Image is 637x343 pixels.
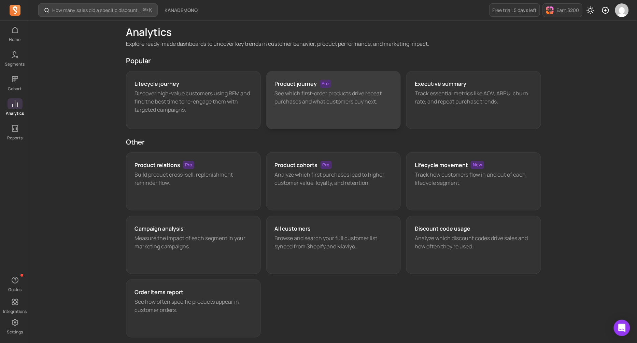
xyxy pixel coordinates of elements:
[321,161,332,169] span: Pro
[135,80,179,88] h3: Lifecycle journey
[7,135,23,141] p: Reports
[8,273,23,294] button: Guides
[135,89,252,114] p: Discover high-value customers using RFM and find the best time to re-engage them with targeted ca...
[614,320,630,336] div: Open Intercom Messenger
[584,3,597,17] button: Toggle dark mode
[135,161,180,169] h3: Product relations
[135,298,252,314] p: See how often specific products appear in customer orders.
[615,3,629,17] img: avatar
[165,7,198,14] span: KANADEMONO
[126,279,261,338] a: Order items reportSee how often specific products appear in customer orders.
[275,170,393,187] p: Analyze which first purchases lead to higher customer value, loyalty, and retention.
[266,152,401,210] a: Product cohortsProAnalyze which first purchases lead to higher customer value, loyalty, and reten...
[9,37,21,42] p: Home
[8,287,22,292] p: Guides
[471,161,484,169] span: New
[126,216,261,274] a: Campaign analysisMeasure the impact of each segment in your marketing campaigns.
[490,3,540,17] a: Free trial: 5 days left
[493,7,537,14] p: Free trial: 5 days left
[126,137,541,147] h2: Other
[275,80,317,88] h3: Product journey
[320,80,331,88] span: Pro
[406,152,541,210] a: Lifecycle movementNewTrack how customers flow in and out of each lifecycle segment.
[275,161,318,169] h3: Product cohorts
[266,216,401,274] a: All customersBrowse and search your full customer list synced from Shopify and Klaviyo.
[126,71,261,129] a: Lifecycle journeyDiscover high-value customers using RFM and find the best time to re-engage them...
[275,224,311,233] h3: All customers
[3,309,27,314] p: Integrations
[406,71,541,129] a: Executive summaryTrack essential metrics like AOV, ARPU, churn rate, and repeat purchase trends.
[149,8,152,13] kbd: K
[7,329,23,335] p: Settings
[6,111,24,116] p: Analytics
[183,161,194,169] span: Pro
[415,224,470,233] h3: Discount code usage
[135,288,183,296] h3: Order items report
[275,89,393,106] p: See which first-order products drive repeat purchases and what customers buy next.
[266,71,401,129] a: Product journeyProSee which first-order products drive repeat purchases and what customers buy next.
[38,3,158,17] button: How many sales did a specific discount code generate?⌘+K
[126,26,541,38] h1: Analytics
[135,234,252,250] p: Measure the impact of each segment in your marketing campaigns.
[8,86,22,92] p: Cohort
[415,234,533,250] p: Analyze which discount codes drive sales and how often they're used.
[135,224,184,233] h3: Campaign analysis
[415,161,468,169] h3: Lifecycle movement
[126,40,541,48] p: Explore ready-made dashboards to uncover key trends in customer behavior, product performance, an...
[406,216,541,274] a: Discount code usageAnalyze which discount codes drive sales and how often they're used.
[415,170,533,187] p: Track how customers flow in and out of each lifecycle segment.
[135,170,252,187] p: Build product cross-sell, replenishment reminder flow.
[543,3,582,17] button: Earn $200
[415,80,466,88] h3: Executive summary
[557,7,579,14] p: Earn $200
[143,6,152,14] span: +
[143,6,147,15] kbd: ⌘
[160,4,202,16] button: KANADEMONO
[126,56,541,66] h2: Popular
[275,234,393,250] p: Browse and search your full customer list synced from Shopify and Klaviyo.
[415,89,533,106] p: Track essential metrics like AOV, ARPU, churn rate, and repeat purchase trends.
[52,7,141,14] p: How many sales did a specific discount code generate?
[5,61,25,67] p: Segments
[126,152,261,210] a: Product relationsProBuild product cross-sell, replenishment reminder flow.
